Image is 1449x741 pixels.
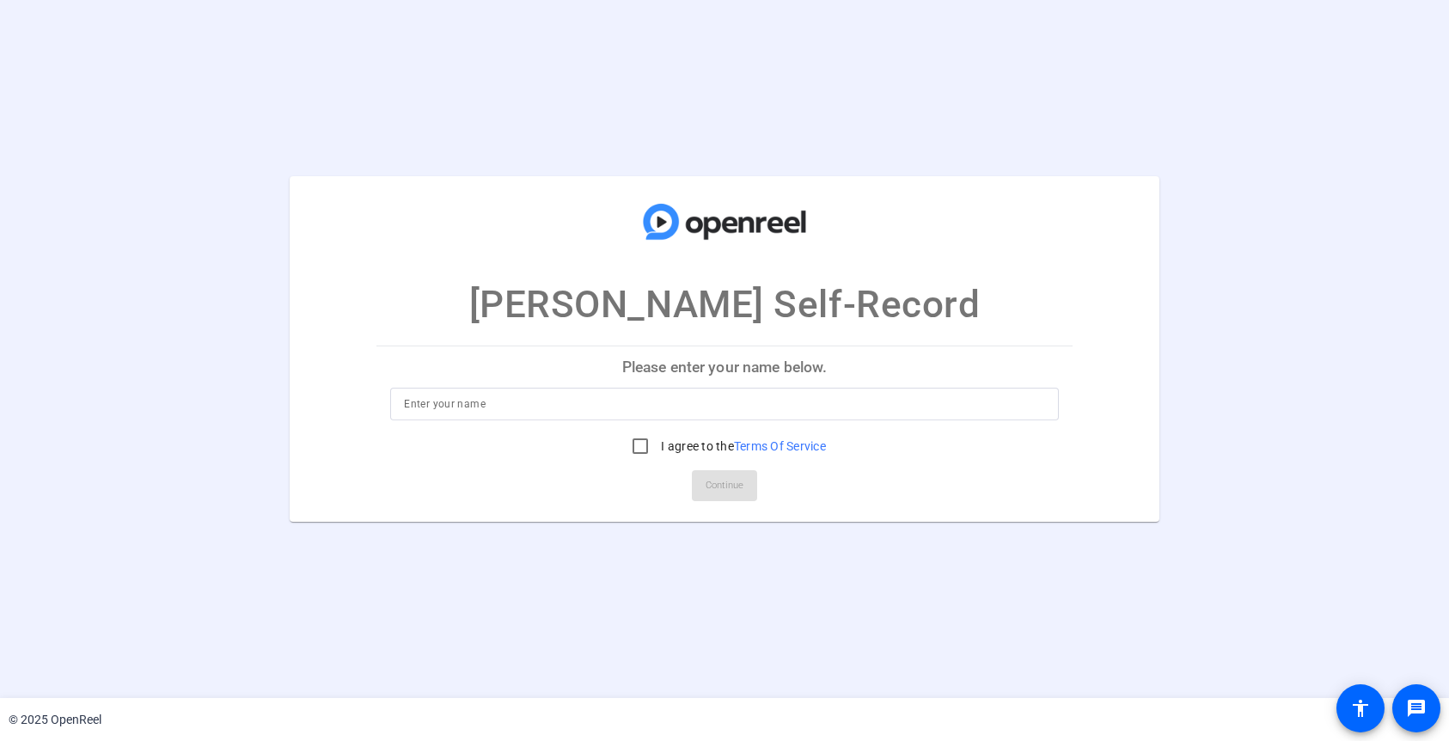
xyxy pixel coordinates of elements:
img: company-logo [639,193,810,250]
mat-icon: message [1406,698,1427,719]
p: [PERSON_NAME] Self-Record [469,276,981,333]
label: I agree to the [657,438,826,455]
input: Enter your name [404,394,1044,414]
mat-icon: accessibility [1350,698,1371,719]
a: Terms Of Service [734,439,826,453]
p: Please enter your name below. [376,346,1072,388]
div: © 2025 OpenReel [9,711,101,729]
